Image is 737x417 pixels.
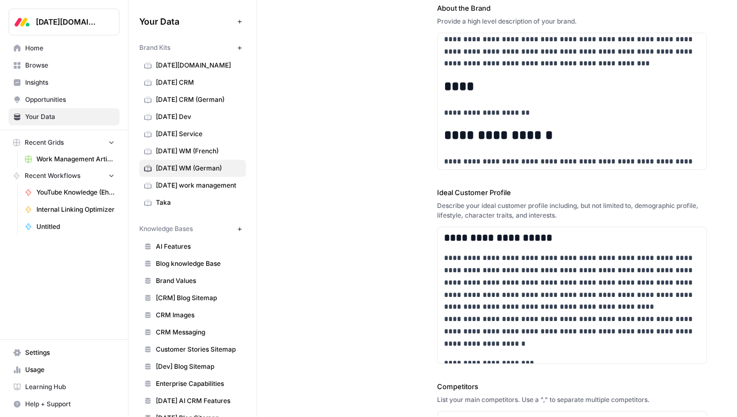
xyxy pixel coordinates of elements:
[9,378,119,396] a: Learning Hub
[25,365,115,375] span: Usage
[9,57,119,74] a: Browse
[139,255,246,272] a: Blog knowledge Base
[25,95,115,105] span: Opportunities
[9,108,119,125] a: Your Data
[20,218,119,235] a: Untitled
[139,272,246,289] a: Brand Values
[36,17,101,27] span: [DATE][DOMAIN_NAME]
[156,345,241,354] span: Customer Stories Sitemap
[9,91,119,108] a: Opportunities
[156,95,241,105] span: [DATE] CRM (German)
[9,396,119,413] button: Help + Support
[25,43,115,53] span: Home
[156,242,241,251] span: AI Features
[9,344,119,361] a: Settings
[20,201,119,218] a: Internal Linking Optimizer
[25,78,115,87] span: Insights
[9,135,119,151] button: Recent Grids
[25,399,115,409] span: Help + Support
[156,78,241,87] span: [DATE] CRM
[437,395,707,405] div: List your main competitors. Use a "," to separate multiple competitors.
[437,3,707,13] label: About the Brand
[9,9,119,35] button: Workspace: Monday.com
[156,61,241,70] span: [DATE][DOMAIN_NAME]
[156,112,241,122] span: [DATE] Dev
[25,382,115,392] span: Learning Hub
[36,188,115,197] span: YouTube Knowledge (Ehud)
[437,187,707,198] label: Ideal Customer Profile
[20,151,119,168] a: Work Management Article Grid
[156,379,241,389] span: Enterprise Capabilities
[139,91,246,108] a: [DATE] CRM (German)
[156,362,241,371] span: [Dev] Blog Sitemap
[156,146,241,156] span: [DATE] WM (French)
[437,17,707,26] div: Provide a high level description of your brand.
[9,361,119,378] a: Usage
[25,348,115,358] span: Settings
[25,61,115,70] span: Browse
[139,194,246,211] a: Taka
[139,358,246,375] a: [Dev] Blog Sitemap
[139,375,246,392] a: Enterprise Capabilities
[12,12,32,32] img: Monday.com Logo
[139,74,246,91] a: [DATE] CRM
[139,392,246,409] a: [DATE] AI CRM Features
[139,307,246,324] a: CRM Images
[156,310,241,320] span: CRM Images
[20,184,119,201] a: YouTube Knowledge (Ehud)
[36,154,115,164] span: Work Management Article Grid
[156,293,241,303] span: [CRM] Blog Sitemap
[139,108,246,125] a: [DATE] Dev
[9,40,119,57] a: Home
[139,160,246,177] a: [DATE] WM (German)
[156,396,241,406] span: [DATE] AI CRM Features
[139,324,246,341] a: CRM Messaging
[25,171,80,181] span: Recent Workflows
[156,327,241,337] span: CRM Messaging
[25,112,115,122] span: Your Data
[156,276,241,286] span: Brand Values
[36,222,115,232] span: Untitled
[9,168,119,184] button: Recent Workflows
[139,224,193,234] span: Knowledge Bases
[437,201,707,220] div: Describe your ideal customer profile including, but not limited to, demographic profile, lifestyl...
[156,181,241,190] span: [DATE] work management
[156,129,241,139] span: [DATE] Service
[36,205,115,214] span: Internal Linking Optimizer
[139,15,233,28] span: Your Data
[156,198,241,207] span: Taka
[139,125,246,143] a: [DATE] Service
[139,143,246,160] a: [DATE] WM (French)
[139,238,246,255] a: AI Features
[139,341,246,358] a: Customer Stories Sitemap
[9,74,119,91] a: Insights
[156,259,241,269] span: Blog knowledge Base
[139,177,246,194] a: [DATE] work management
[25,138,64,147] span: Recent Grids
[139,57,246,74] a: [DATE][DOMAIN_NAME]
[437,381,707,392] label: Competitors
[139,289,246,307] a: [CRM] Blog Sitemap
[156,163,241,173] span: [DATE] WM (German)
[139,43,170,53] span: Brand Kits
